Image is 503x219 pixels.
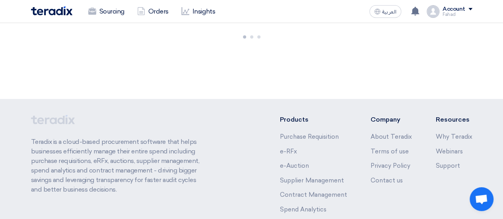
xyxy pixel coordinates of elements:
[371,162,410,169] a: Privacy Policy
[31,6,72,16] img: Teradix logo
[436,115,472,124] li: Resources
[371,115,412,124] li: Company
[427,5,439,18] img: profile_test.png
[371,133,412,140] a: About Teradix
[280,191,347,198] a: Contract Management
[280,115,347,124] li: Products
[436,133,472,140] a: Why Teradix
[369,5,401,18] button: العربية
[280,177,344,184] a: Supplier Management
[470,187,493,211] a: Open chat
[280,162,309,169] a: e-Auction
[436,162,460,169] a: Support
[280,206,326,213] a: Spend Analytics
[443,6,465,13] div: Account
[280,148,297,155] a: e-RFx
[175,3,221,20] a: Insights
[371,148,409,155] a: Terms of use
[382,9,396,15] span: العربية
[82,3,131,20] a: Sourcing
[371,177,403,184] a: Contact us
[31,137,208,194] p: Teradix is a cloud-based procurement software that helps businesses efficiently manage their enti...
[280,133,338,140] a: Purchase Requisition
[443,12,472,17] div: Fahad
[131,3,175,20] a: Orders
[436,148,463,155] a: Webinars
